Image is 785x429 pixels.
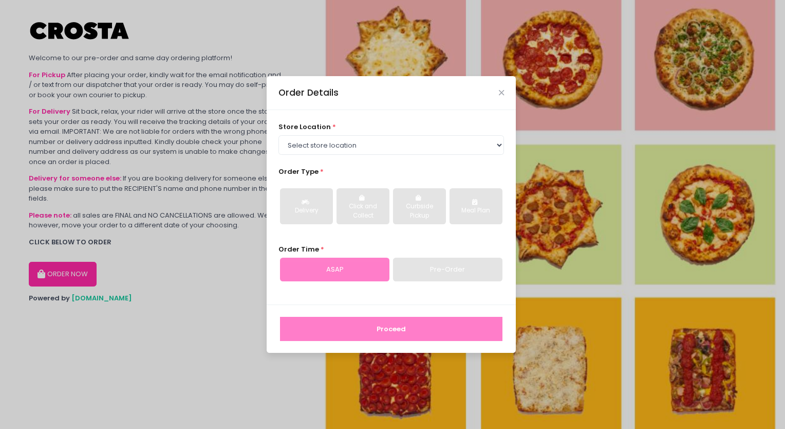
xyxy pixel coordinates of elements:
div: Order Details [278,86,339,99]
div: Delivery [287,206,326,216]
button: Delivery [280,188,333,224]
div: Meal Plan [457,206,495,216]
div: Click and Collect [344,202,382,220]
span: store location [278,122,331,132]
button: Click and Collect [337,188,389,224]
button: Proceed [280,317,502,342]
span: Order Time [278,244,319,254]
button: Curbside Pickup [393,188,446,224]
button: Meal Plan [450,188,502,224]
div: Curbside Pickup [400,202,439,220]
button: Close [499,90,504,95]
span: Order Type [278,167,319,176]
